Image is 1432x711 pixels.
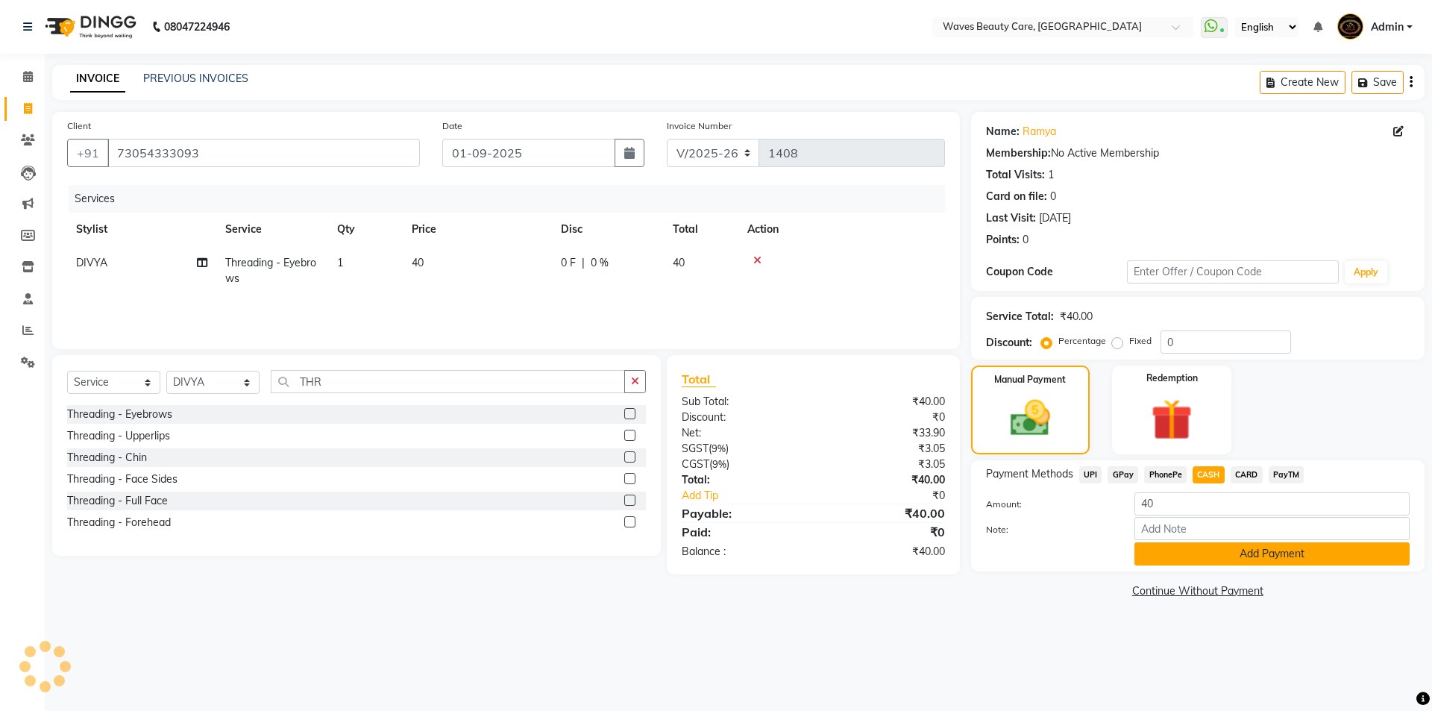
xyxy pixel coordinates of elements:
[70,66,125,93] a: INVOICE
[67,428,170,444] div: Threading - Upperlips
[682,372,716,387] span: Total
[67,515,171,530] div: Threading - Forehead
[671,544,813,560] div: Balance :
[1127,260,1339,284] input: Enter Offer / Coupon Code
[328,213,403,246] th: Qty
[813,472,955,488] div: ₹40.00
[813,523,955,541] div: ₹0
[1337,13,1363,40] img: Admin
[813,457,955,472] div: ₹3.05
[1050,189,1056,204] div: 0
[986,189,1047,204] div: Card on file:
[552,213,664,246] th: Disc
[216,213,328,246] th: Service
[67,407,172,422] div: Threading - Eyebrows
[664,213,738,246] th: Total
[1351,71,1404,94] button: Save
[412,256,424,269] span: 40
[671,504,813,522] div: Payable:
[561,255,576,271] span: 0 F
[986,145,1410,161] div: No Active Membership
[813,441,955,457] div: ₹3.05
[67,472,178,487] div: Threading - Face Sides
[986,124,1020,140] div: Name:
[1371,19,1404,35] span: Admin
[813,544,955,560] div: ₹40.00
[1260,71,1345,94] button: Create New
[813,394,955,410] div: ₹40.00
[69,185,956,213] div: Services
[403,213,552,246] th: Price
[712,458,726,470] span: 9%
[671,472,813,488] div: Total:
[738,213,945,246] th: Action
[1193,466,1225,483] span: CASH
[712,442,726,454] span: 9%
[225,256,316,285] span: Threading - Eyebrows
[671,425,813,441] div: Net:
[337,256,343,269] span: 1
[813,504,955,522] div: ₹40.00
[986,145,1051,161] div: Membership:
[1134,492,1410,516] input: Amount
[1345,261,1387,284] button: Apply
[813,425,955,441] div: ₹33.90
[986,309,1054,325] div: Service Total:
[67,139,109,167] button: +91
[1108,466,1138,483] span: GPay
[986,264,1127,280] div: Coupon Code
[975,523,1123,536] label: Note:
[1079,466,1102,483] span: UPI
[143,72,248,85] a: PREVIOUS INVOICES
[671,441,813,457] div: ( )
[1134,542,1410,566] button: Add Payment
[1058,334,1106,348] label: Percentage
[442,119,462,133] label: Date
[1134,517,1410,540] input: Add Note
[67,213,216,246] th: Stylist
[974,583,1422,599] a: Continue Without Payment
[986,335,1032,351] div: Discount:
[76,256,107,269] span: DIVYA
[591,255,609,271] span: 0 %
[682,442,709,455] span: SGST
[667,119,732,133] label: Invoice Number
[164,6,230,48] b: 08047224946
[671,410,813,425] div: Discount:
[975,498,1123,511] label: Amount:
[994,373,1066,386] label: Manual Payment
[1146,372,1198,385] label: Redemption
[837,488,955,504] div: ₹0
[998,395,1063,441] img: _cash.svg
[67,119,91,133] label: Client
[1023,124,1056,140] a: Ramya
[986,167,1045,183] div: Total Visits:
[1129,334,1152,348] label: Fixed
[1048,167,1054,183] div: 1
[271,370,625,393] input: Search or Scan
[671,523,813,541] div: Paid:
[986,232,1020,248] div: Points:
[1023,232,1029,248] div: 0
[107,139,420,167] input: Search by Name/Mobile/Email/Code
[67,493,168,509] div: Threading - Full Face
[38,6,140,48] img: logo
[671,394,813,410] div: Sub Total:
[813,410,955,425] div: ₹0
[1231,466,1263,483] span: CARD
[1138,394,1205,445] img: _gift.svg
[1144,466,1187,483] span: PhonePe
[673,256,685,269] span: 40
[1039,210,1071,226] div: [DATE]
[671,488,837,504] a: Add Tip
[986,210,1036,226] div: Last Visit:
[582,255,585,271] span: |
[1269,466,1304,483] span: PayTM
[682,457,709,471] span: CGST
[1060,309,1093,325] div: ₹40.00
[986,466,1073,482] span: Payment Methods
[671,457,813,472] div: ( )
[67,450,147,466] div: Threading - Chin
